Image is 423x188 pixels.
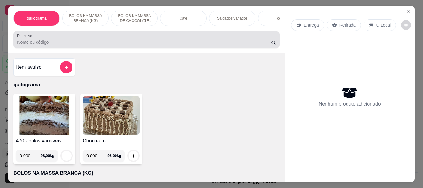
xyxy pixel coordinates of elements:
[62,151,72,161] button: increase-product-quantity
[83,96,140,135] img: product-image
[376,22,391,28] p: C.Local
[27,16,47,21] p: quilograma
[277,16,285,21] p: copo
[20,150,41,162] input: 0.00
[217,16,248,21] p: Salgados variados
[403,7,413,17] button: Close
[86,150,107,162] input: 0.00
[129,151,138,161] button: increase-product-quantity
[339,22,356,28] p: Retirada
[116,13,152,23] p: BOLOS NA MASSA DE CHOCOLATE preço por (KG)
[17,33,34,38] label: Pesquisa
[401,20,411,30] button: decrease-product-quantity
[16,137,73,145] h4: 470 - bolos variaveis
[13,81,279,89] p: quilograma
[319,100,381,108] p: Nenhum produto adicionado
[16,96,73,135] img: product-image
[16,63,41,71] h4: Item avulso
[13,169,279,177] p: BOLOS NA MASSA BRANCA (KG)
[304,22,319,28] p: Entrega
[180,16,187,21] p: Café
[17,39,271,45] input: Pesquisa
[60,61,72,73] button: add-separate-item
[68,13,103,23] p: BOLOS NA MASSA BRANCA (KG)
[83,137,140,145] h4: Chocream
